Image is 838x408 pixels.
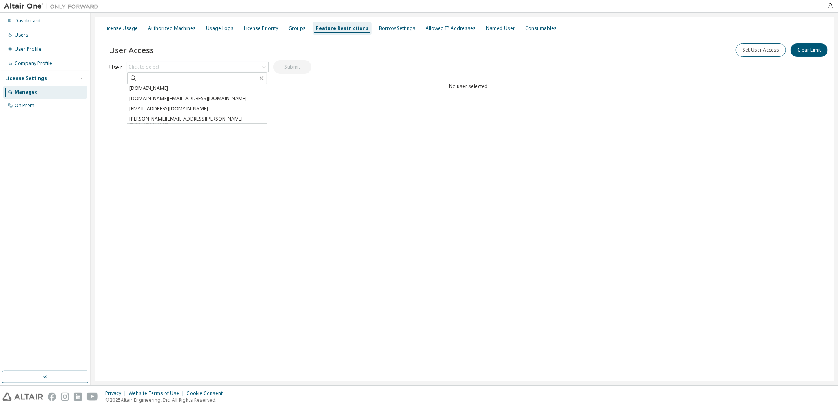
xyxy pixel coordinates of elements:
[525,25,557,32] div: Consumables
[486,25,515,32] div: Named User
[244,25,278,32] div: License Priority
[74,393,82,401] img: linkedin.svg
[127,62,268,72] div: Click to select
[273,60,311,74] button: Submit
[109,45,154,56] span: User Access
[288,25,306,32] div: Groups
[127,93,267,104] li: [DOMAIN_NAME][EMAIL_ADDRESS][DOMAIN_NAME]
[109,83,829,89] div: No user selected.
[148,25,196,32] div: Authorized Machines
[127,114,267,130] li: [PERSON_NAME][EMAIL_ADDRESS][PERSON_NAME][DOMAIN_NAME]
[187,390,227,397] div: Cookie Consent
[15,60,52,67] div: Company Profile
[15,18,41,24] div: Dashboard
[15,89,38,95] div: Managed
[316,25,368,32] div: Feature Restrictions
[127,77,267,93] li: [PERSON_NAME][EMAIL_ADDRESS][PERSON_NAME][DOMAIN_NAME]
[61,393,69,401] img: instagram.svg
[105,25,138,32] div: License Usage
[736,43,786,57] button: Set User Access
[15,32,28,38] div: Users
[5,75,47,82] div: License Settings
[105,390,129,397] div: Privacy
[426,25,476,32] div: Allowed IP Addresses
[206,25,234,32] div: Usage Logs
[379,25,415,32] div: Borrow Settings
[4,2,103,10] img: Altair One
[2,393,43,401] img: altair_logo.svg
[87,393,98,401] img: youtube.svg
[791,43,828,57] button: Clear Limit
[48,393,56,401] img: facebook.svg
[127,104,267,114] li: [EMAIL_ADDRESS][DOMAIN_NAME]
[109,64,122,70] label: User
[129,64,159,70] div: Click to select
[129,390,187,397] div: Website Terms of Use
[105,397,227,403] p: © 2025 Altair Engineering, Inc. All Rights Reserved.
[15,46,41,52] div: User Profile
[15,102,34,109] div: On Prem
